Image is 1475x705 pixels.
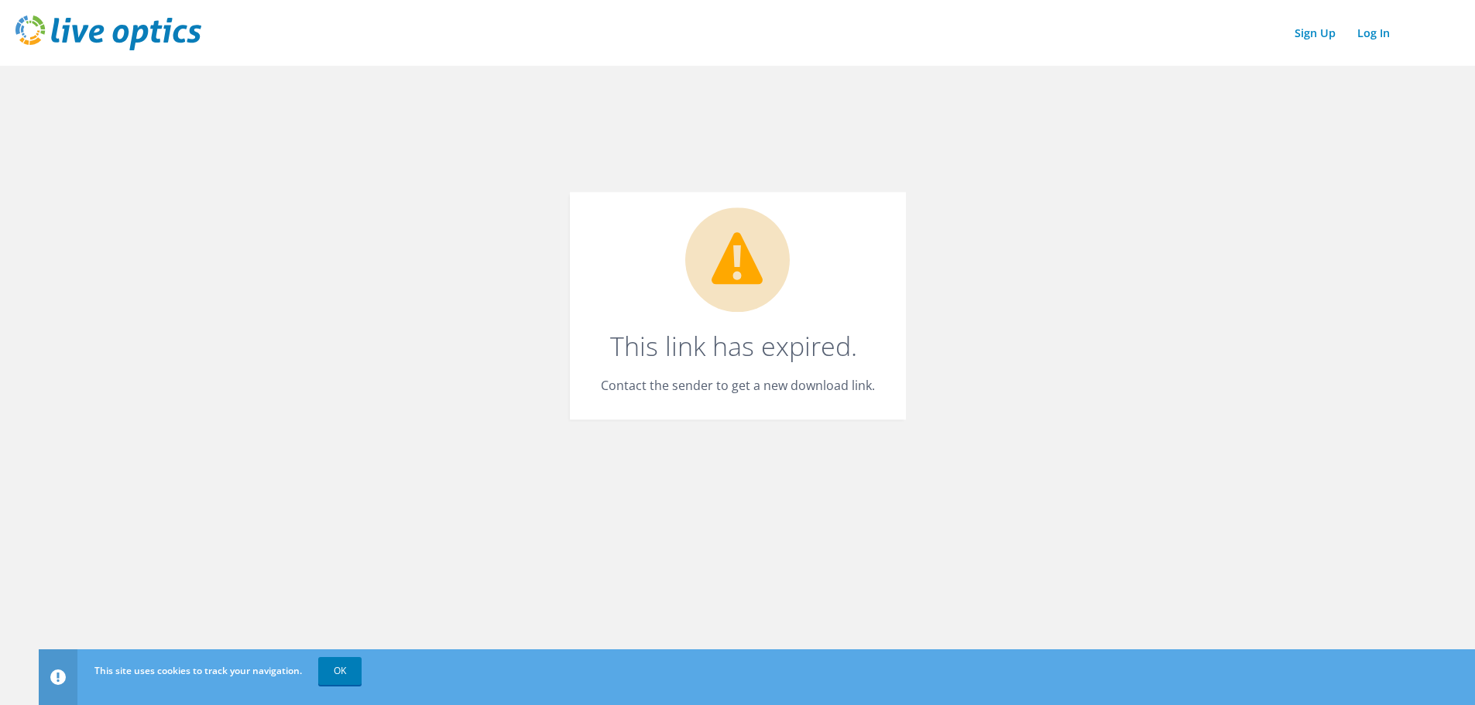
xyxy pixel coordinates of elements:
[1350,22,1398,44] a: Log In
[318,657,362,685] a: OK
[15,15,201,50] img: live_optics_svg.svg
[94,664,302,677] span: This site uses cookies to track your navigation.
[601,333,867,359] h1: This link has expired.
[601,375,875,396] p: Contact the sender to get a new download link.
[1287,22,1343,44] a: Sign Up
